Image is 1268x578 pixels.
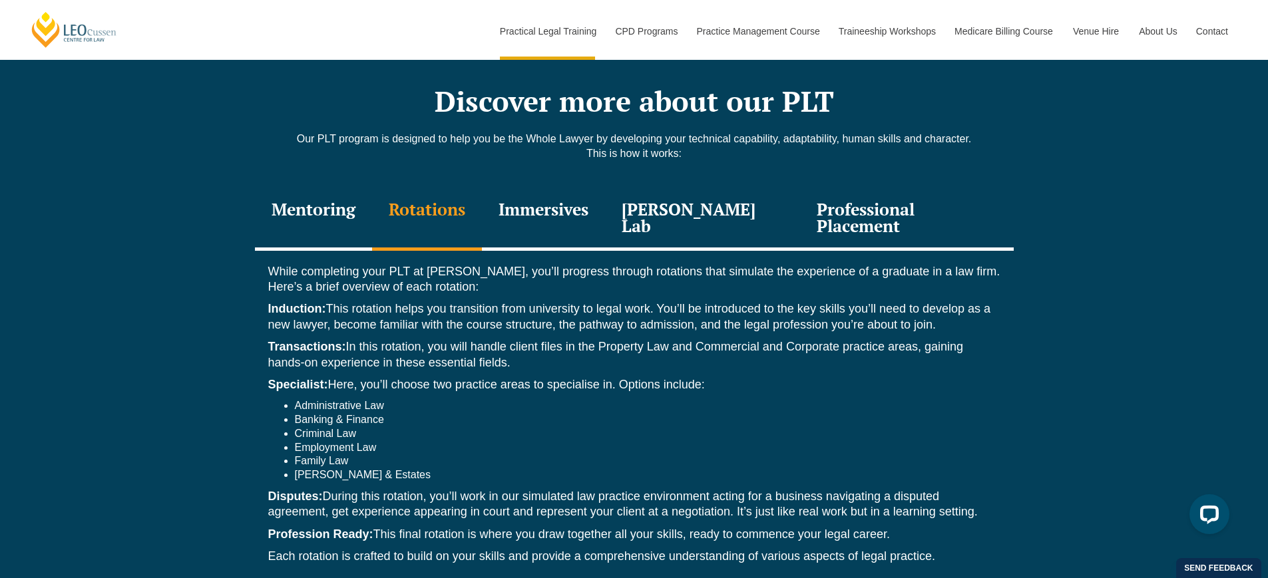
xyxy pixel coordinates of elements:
[490,3,606,60] a: Practical Legal Training
[295,399,1000,413] li: Administrative Law
[605,188,801,251] div: [PERSON_NAME] Lab
[295,413,1000,427] li: Banking & Finance
[295,427,1000,441] li: Criminal Law
[829,3,945,60] a: Traineeship Workshops
[268,339,1000,370] p: In this rotation, you will handle client files in the Property Law and Commercial and Corporate p...
[800,188,1013,251] div: Professional Placement
[255,188,372,251] div: Mentoring
[268,527,1000,542] p: This final rotation is where you draw together all your skills, ready to commence your legal career.
[255,84,1014,118] h2: Discover more about our PLT
[605,3,686,60] a: CPD Programs
[268,302,326,315] strong: Induction:
[295,454,1000,468] li: Family Law
[1129,3,1186,60] a: About Us
[268,549,1000,564] p: Each rotation is crafted to build on your skills and provide a comprehensive understanding of var...
[295,441,1000,455] li: Employment Law
[268,301,1000,333] p: This rotation helps you transition from university to legal work. You’ll be introduced to the key...
[482,188,605,251] div: Immersives
[268,377,1000,392] p: Here, you’ll choose two practice areas to specialise in. Options include:
[945,3,1063,60] a: Medicare Billing Course
[30,11,118,49] a: [PERSON_NAME] Centre for Law
[372,188,482,251] div: Rotations
[268,490,323,503] strong: Disputes:
[687,3,829,60] a: Practice Management Course
[255,132,1014,174] div: Our PLT program is designed to help you be the Whole Lawyer by developing your technical capabili...
[268,264,1000,295] p: While completing your PLT at [PERSON_NAME], you’ll progress through rotations that simulate the e...
[268,340,346,353] strong: Transactions:
[1186,3,1238,60] a: Contact
[295,468,1000,482] li: [PERSON_NAME] & Estates
[268,378,328,391] strong: Specialist:
[1179,489,1235,545] iframe: LiveChat chat widget
[268,527,373,541] strong: Profession Ready:
[1063,3,1129,60] a: Venue Hire
[268,489,1000,520] p: During this rotation, you’ll work in our simulated law practice environment acting for a business...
